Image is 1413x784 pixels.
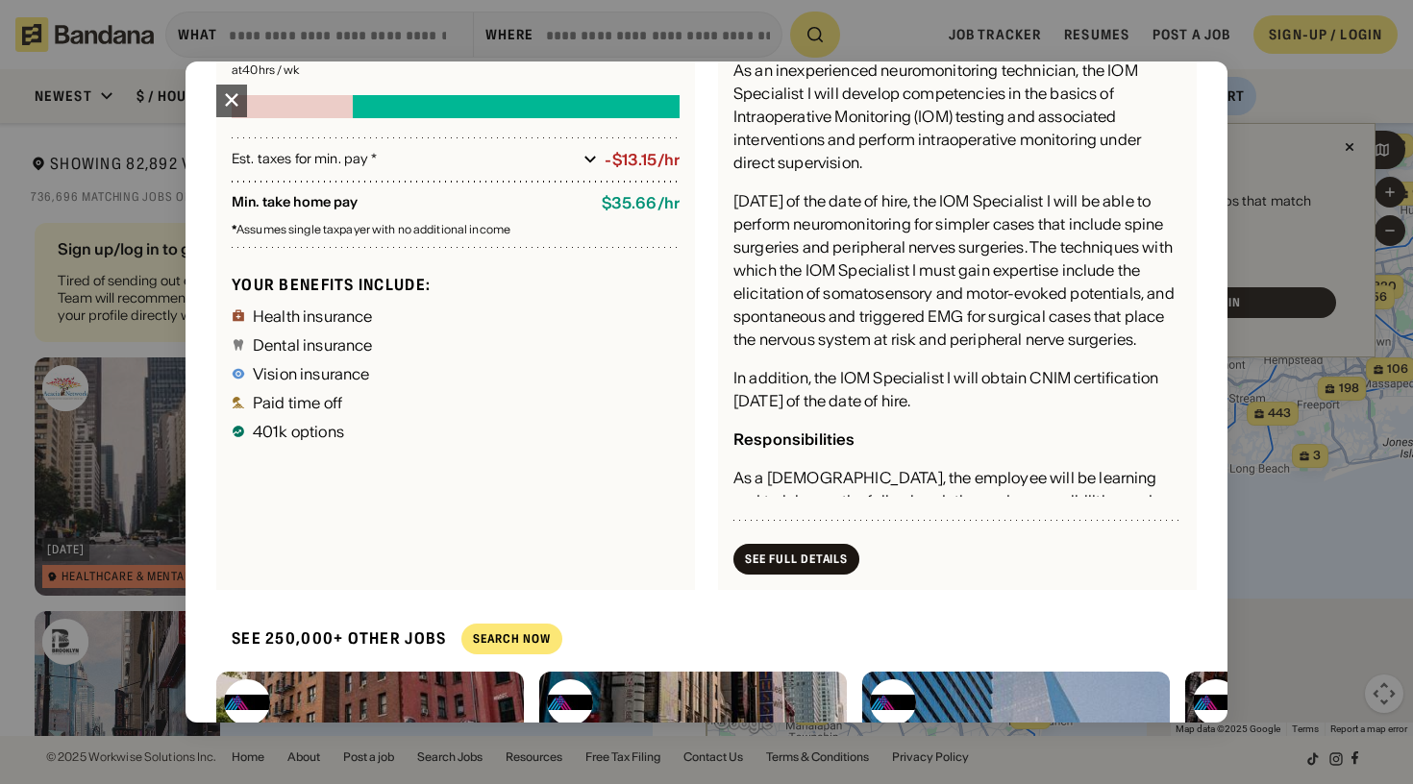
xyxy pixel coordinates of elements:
[232,224,680,235] div: Assumes single taxpayer with no additional income
[733,466,1181,535] div: As a [DEMOGRAPHIC_DATA], the employee will be learning and training on the following duties and r...
[1193,679,1239,725] img: Mount Sinai logo
[224,679,270,725] img: Mount Sinai logo
[232,150,576,169] div: Est. taxes for min. pay *
[232,194,586,212] div: Min. take home pay
[473,633,551,645] div: Search Now
[733,366,1181,412] div: In addition, the IOM Specialist I will obtain CNIM certification [DATE] of the date of hire.
[733,189,1181,351] div: [DATE] of the date of hire, the IOM Specialist I will be able to perform neuromonitoring for simp...
[253,337,373,353] div: Dental insurance
[733,59,1181,174] div: As an inexperienced neuromonitoring technician, the IOM Specialist I will develop competencies in...
[745,553,848,565] div: See Full Details
[602,194,680,212] div: $ 35.66 / hr
[253,366,370,381] div: Vision insurance
[253,308,373,324] div: Health insurance
[216,613,446,664] div: See 250,000+ other jobs
[232,64,680,76] div: at 40 hrs / wk
[870,679,916,725] img: Mount Sinai logo
[253,424,344,439] div: 401k options
[253,395,342,410] div: Paid time off
[547,679,593,725] img: Mount Sinai logo
[733,429,855,449] div: Responsibilities
[605,151,680,169] div: -$13.15/hr
[232,275,680,295] div: Your benefits include:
